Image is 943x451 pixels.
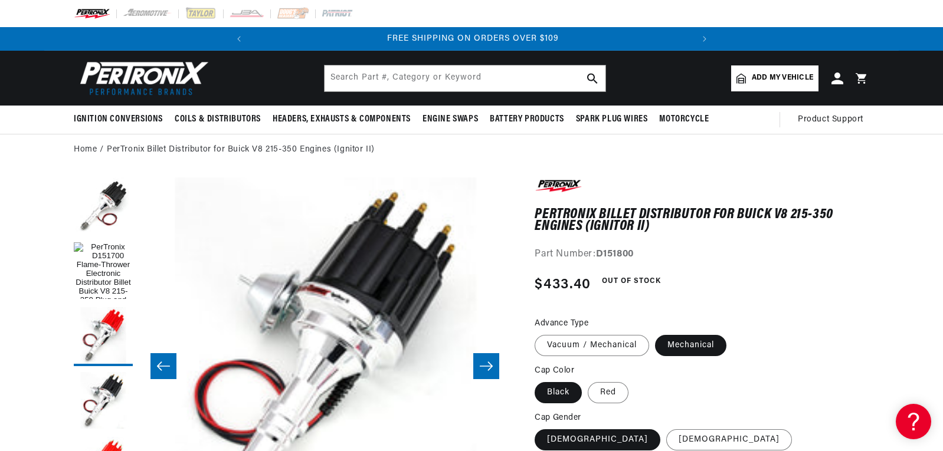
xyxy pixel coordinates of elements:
[535,364,575,377] legend: Cap Color
[417,106,484,133] summary: Engine Swaps
[325,65,605,91] input: Search Part #, Category or Keyword
[74,372,133,431] button: Load image 3 in gallery view
[490,113,564,126] span: Battery Products
[653,106,715,133] summary: Motorcycle
[107,143,375,156] a: PerTronix Billet Distributor for Buick V8 215-350 Engines (Ignitor II)
[44,27,899,51] slideshow-component: Translation missing: en.sections.announcements.announcement_bar
[579,65,605,91] button: search button
[535,429,660,450] label: [DEMOGRAPHIC_DATA]
[798,106,869,134] summary: Product Support
[473,353,499,379] button: Slide right
[252,32,694,45] div: Announcement
[273,113,411,126] span: Headers, Exhausts & Components
[535,317,590,330] legend: Advance Type
[423,113,478,126] span: Engine Swaps
[731,65,818,91] a: Add my vehicle
[655,335,726,356] label: Mechanical
[693,27,716,51] button: Translation missing: en.sections.announcements.next_announcement
[666,429,792,450] label: [DEMOGRAPHIC_DATA]
[175,113,261,126] span: Coils & Distributors
[74,58,209,98] img: Pertronix
[535,209,869,233] h1: PerTronix Billet Distributor for Buick V8 215-350 Engines (Ignitor II)
[74,106,169,133] summary: Ignition Conversions
[150,353,176,379] button: Slide left
[74,143,97,156] a: Home
[74,113,163,126] span: Ignition Conversions
[535,335,649,356] label: Vacuum / Mechanical
[570,106,654,133] summary: Spark Plug Wires
[74,307,133,366] button: Load image 2 in gallery view
[227,27,251,51] button: Translation missing: en.sections.announcements.previous_announcement
[387,34,559,43] span: FREE SHIPPING ON ORDERS OVER $109
[576,113,648,126] span: Spark Plug Wires
[595,274,667,289] span: Out of Stock
[535,412,582,424] legend: Cap Gender
[535,274,591,295] span: $433.40
[535,247,869,262] div: Part Number:
[659,113,709,126] span: Motorcycle
[74,177,133,236] button: Load image 5 in gallery view
[74,143,869,156] nav: breadcrumbs
[267,106,417,133] summary: Headers, Exhausts & Components
[484,106,570,133] summary: Battery Products
[535,382,582,403] label: Black
[798,113,863,126] span: Product Support
[169,106,267,133] summary: Coils & Distributors
[74,242,133,301] button: Load image 1 in gallery view
[752,73,813,84] span: Add my vehicle
[588,382,628,403] label: Red
[252,32,694,45] div: 2 of 2
[596,249,634,259] strong: D151800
